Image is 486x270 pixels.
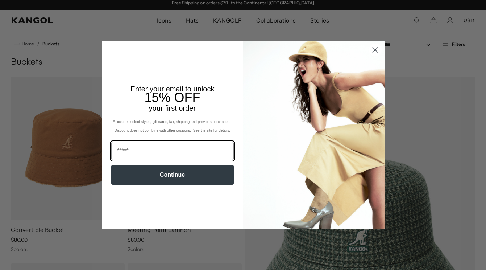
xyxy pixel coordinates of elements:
[144,90,200,105] span: 15% OFF
[113,120,231,132] span: *Excludes select styles, gift cards, tax, shipping and previous purchases. Discount does not comb...
[130,85,215,93] span: Enter your email to unlock
[149,104,196,112] span: your first order
[243,41,385,229] img: 93be19ad-e773-4382-80b9-c9d740c9197f.jpeg
[111,142,234,160] input: Email
[369,44,382,56] button: Close dialog
[111,165,234,185] button: Continue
